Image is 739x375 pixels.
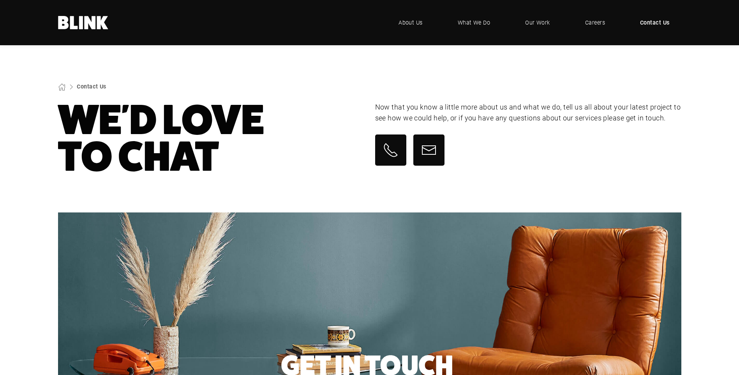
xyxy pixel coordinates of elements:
h1: We'd Love To Chat [58,102,364,175]
a: What We Do [446,11,502,34]
a: Home [58,16,109,29]
span: About Us [399,18,423,27]
a: Contact Us [628,11,681,34]
a: About Us [387,11,434,34]
p: Now that you know a little more about us and what we do, tell us all about your latest project to... [375,102,681,124]
a: Careers [573,11,617,34]
span: What We Do [458,18,490,27]
span: Contact Us [640,18,670,27]
span: Our Work [525,18,550,27]
span: Careers [585,18,605,27]
a: Our Work [513,11,562,34]
a: Contact Us [77,83,106,90]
